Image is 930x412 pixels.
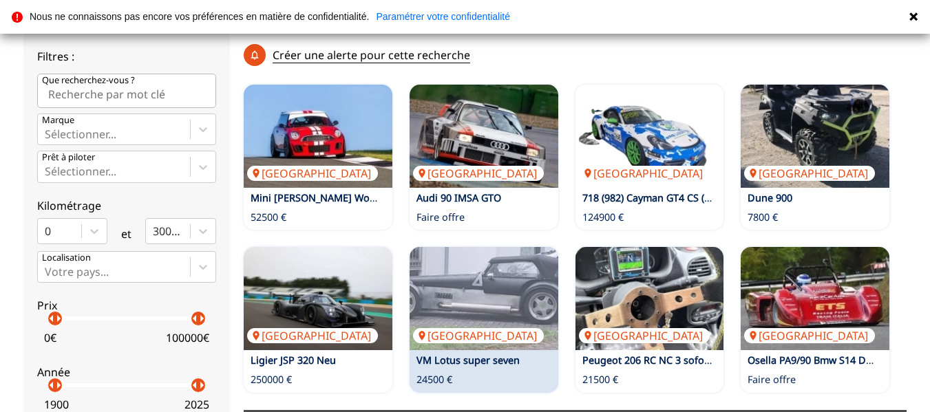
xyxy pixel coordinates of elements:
p: [GEOGRAPHIC_DATA] [579,328,710,343]
p: arrow_right [193,310,210,327]
a: Osella PA9/90 Bmw S14 DTM 2500 [748,354,905,367]
p: 52500 € [251,210,286,224]
input: Que recherchez-vous ? [37,74,216,108]
p: 124900 € [582,210,624,224]
a: Dune 900 [748,191,792,204]
p: [GEOGRAPHIC_DATA] [247,166,378,181]
p: et [121,226,131,241]
input: 0 [45,225,47,237]
a: Audi 90 IMSA GTO[GEOGRAPHIC_DATA] [410,85,558,188]
p: Prix [37,298,216,313]
a: Peugeot 206 RC NC 3 sofort einsetzbar[GEOGRAPHIC_DATA] [575,247,724,350]
p: 0 € [44,330,56,345]
p: Marque [42,114,74,127]
p: arrow_right [50,377,67,393]
p: Filtres : [37,49,216,64]
p: Nous ne connaissons pas encore vos préférences en matière de confidentialité. [30,12,369,21]
p: [GEOGRAPHIC_DATA] [579,166,710,181]
a: Ligier JSP 320 Neu [251,354,336,367]
p: 21500 € [582,373,618,387]
p: [GEOGRAPHIC_DATA] [744,328,875,343]
p: arrow_left [43,310,60,327]
p: 250000 € [251,373,292,387]
p: arrow_right [193,377,210,393]
a: Osella PA9/90 Bmw S14 DTM 2500[GEOGRAPHIC_DATA] [741,247,889,350]
p: arrow_left [187,377,203,393]
p: Localisation [42,252,91,264]
a: VM Lotus super seven [416,354,520,367]
img: Osella PA9/90 Bmw S14 DTM 2500 [741,247,889,350]
a: Peugeot 206 RC NC 3 sofort einsetzbar [582,354,763,367]
p: [GEOGRAPHIC_DATA] [413,166,544,181]
p: Faire offre [416,210,465,224]
input: MarqueSélectionner... [45,128,47,140]
img: 718 (982) Cayman GT4 CS (Trophy) für PSC / PETN etc [575,85,724,188]
p: [GEOGRAPHIC_DATA] [413,328,544,343]
img: Dune 900 [741,85,889,188]
p: arrow_left [43,377,60,393]
input: Prêt à piloterSélectionner... [45,165,47,177]
p: arrow_right [50,310,67,327]
a: Ligier JSP 320 Neu[GEOGRAPHIC_DATA] [244,247,392,350]
p: 1900 [44,397,69,412]
p: Créer une alerte pour cette recherche [273,47,470,63]
img: Mini John Cooper Works R56 [244,85,392,188]
p: arrow_left [187,310,203,327]
a: Paramétrer votre confidentialité [376,12,510,21]
a: Audi 90 IMSA GTO [416,191,501,204]
a: 718 (982) Cayman GT4 CS (Trophy) für PSC / PETN etc[GEOGRAPHIC_DATA] [575,85,724,188]
a: Mini [PERSON_NAME] Works R56 [251,191,404,204]
p: Faire offre [748,373,796,387]
a: Dune 900[GEOGRAPHIC_DATA] [741,85,889,188]
a: Mini John Cooper Works R56[GEOGRAPHIC_DATA] [244,85,392,188]
input: 300000 [153,225,156,237]
p: Prêt à piloter [42,151,95,164]
p: Année [37,365,216,380]
p: Que recherchez-vous ? [42,74,135,87]
p: Kilométrage [37,198,216,213]
input: Votre pays... [45,265,47,278]
p: [GEOGRAPHIC_DATA] [744,166,875,181]
p: [GEOGRAPHIC_DATA] [247,328,378,343]
img: Ligier JSP 320 Neu [244,247,392,350]
a: 718 (982) Cayman GT4 CS (Trophy) für PSC / PETN etc [582,191,827,204]
img: Audi 90 IMSA GTO [410,85,558,188]
img: VM Lotus super seven [410,247,558,350]
p: 2025 [184,397,209,412]
p: 24500 € [416,373,452,387]
img: Peugeot 206 RC NC 3 sofort einsetzbar [575,247,724,350]
p: 7800 € [748,210,778,224]
p: 100000 € [166,330,209,345]
a: VM Lotus super seven[GEOGRAPHIC_DATA] [410,247,558,350]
